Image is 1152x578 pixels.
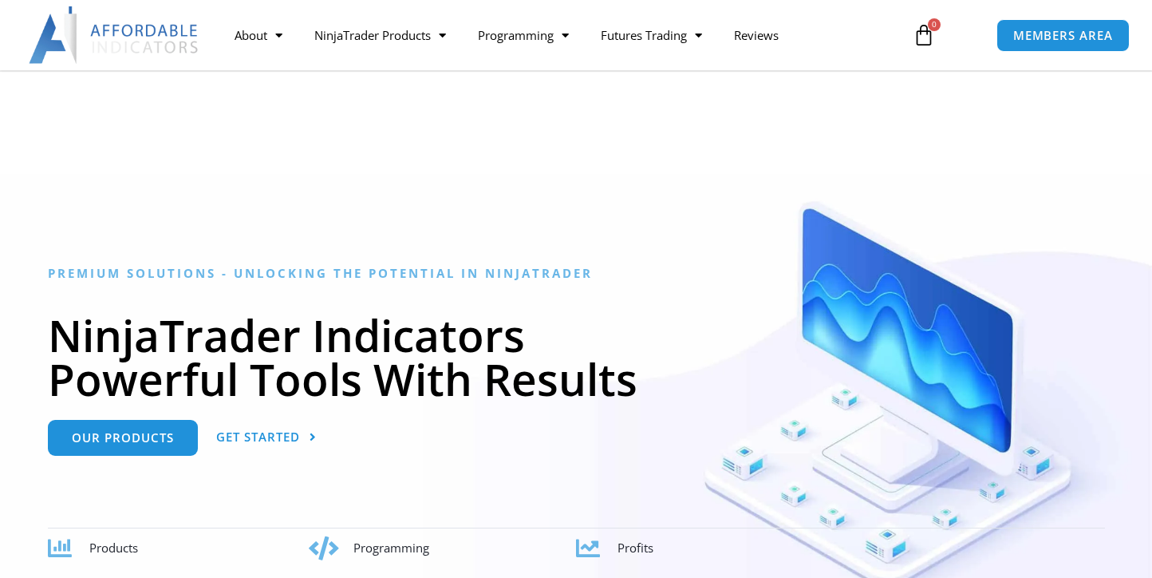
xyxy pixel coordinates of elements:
[219,17,298,53] a: About
[89,540,138,556] span: Products
[996,19,1130,52] a: MEMBERS AREA
[718,17,795,53] a: Reviews
[48,420,198,456] a: Our Products
[216,420,317,456] a: Get Started
[216,431,300,443] span: Get Started
[72,432,174,444] span: Our Products
[298,17,462,53] a: NinjaTrader Products
[585,17,718,53] a: Futures Trading
[889,12,959,58] a: 0
[617,540,653,556] span: Profits
[462,17,585,53] a: Programming
[353,540,429,556] span: Programming
[48,266,1105,281] h6: Premium Solutions - Unlocking the Potential in NinjaTrader
[1013,30,1113,42] span: MEMBERS AREA
[48,313,1105,401] h1: NinjaTrader Indicators Powerful Tools With Results
[928,18,941,31] span: 0
[219,17,898,53] nav: Menu
[29,6,200,64] img: LogoAI | Affordable Indicators – NinjaTrader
